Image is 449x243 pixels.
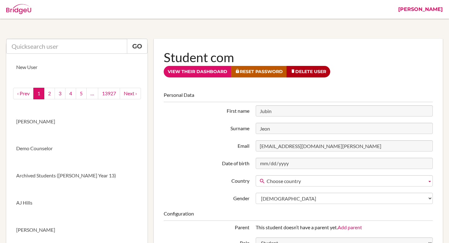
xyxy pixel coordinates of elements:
img: Bridge-U [6,4,31,14]
a: Delete User [287,66,330,77]
div: This student doesn’t have a parent yet. [253,224,436,231]
a: 2 [44,88,55,99]
span: Choose country [267,176,424,187]
a: AJ Hills [6,189,147,216]
a: 3 [55,88,65,99]
legend: Personal Data [164,92,433,102]
legend: Configuration [164,210,433,221]
a: New User [6,54,147,81]
label: Country [161,175,252,185]
label: Gender [161,193,252,202]
a: ‹ Prev [13,88,34,99]
a: 4 [65,88,76,99]
label: Surname [161,123,252,132]
a: Demo Counselor [6,135,147,162]
div: Parent [161,224,252,231]
a: 1 [33,88,44,99]
input: Quicksearch user [6,39,127,54]
a: Reset Password [231,66,287,77]
label: Date of birth [161,158,252,167]
a: Go [127,39,147,54]
label: First name [161,105,252,115]
a: 5 [76,88,87,99]
a: next [120,88,141,99]
a: [PERSON_NAME] [6,108,147,135]
a: 13927 [98,88,120,99]
a: Add parent [338,224,362,230]
a: View their dashboard [164,66,231,77]
a: … [86,88,98,99]
h1: Student com [164,49,433,66]
label: Email [161,140,252,150]
a: Archived Students ([PERSON_NAME] Year 13) [6,162,147,189]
